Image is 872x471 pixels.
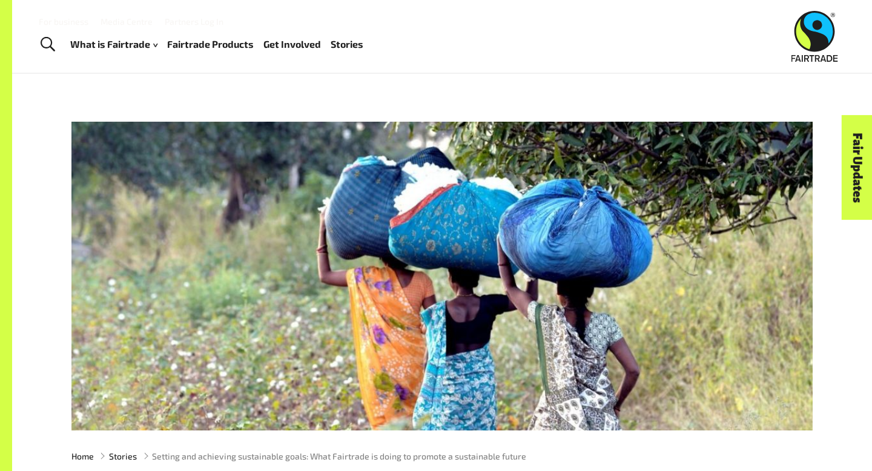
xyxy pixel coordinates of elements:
a: Media Centre [101,16,153,27]
a: Fairtrade Products [167,36,254,53]
img: Fairtrade Australia New Zealand logo [791,11,838,62]
a: Partners Log In [165,16,223,27]
a: Stories [331,36,363,53]
a: Toggle Search [33,30,62,60]
a: Home [71,450,94,463]
a: What is Fairtrade [70,36,157,53]
a: For business [39,16,88,27]
a: Stories [109,450,137,463]
a: Get Involved [263,36,321,53]
span: Setting and achieving sustainable goals: What Fairtrade is doing to promote a sustainable future [152,450,526,463]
